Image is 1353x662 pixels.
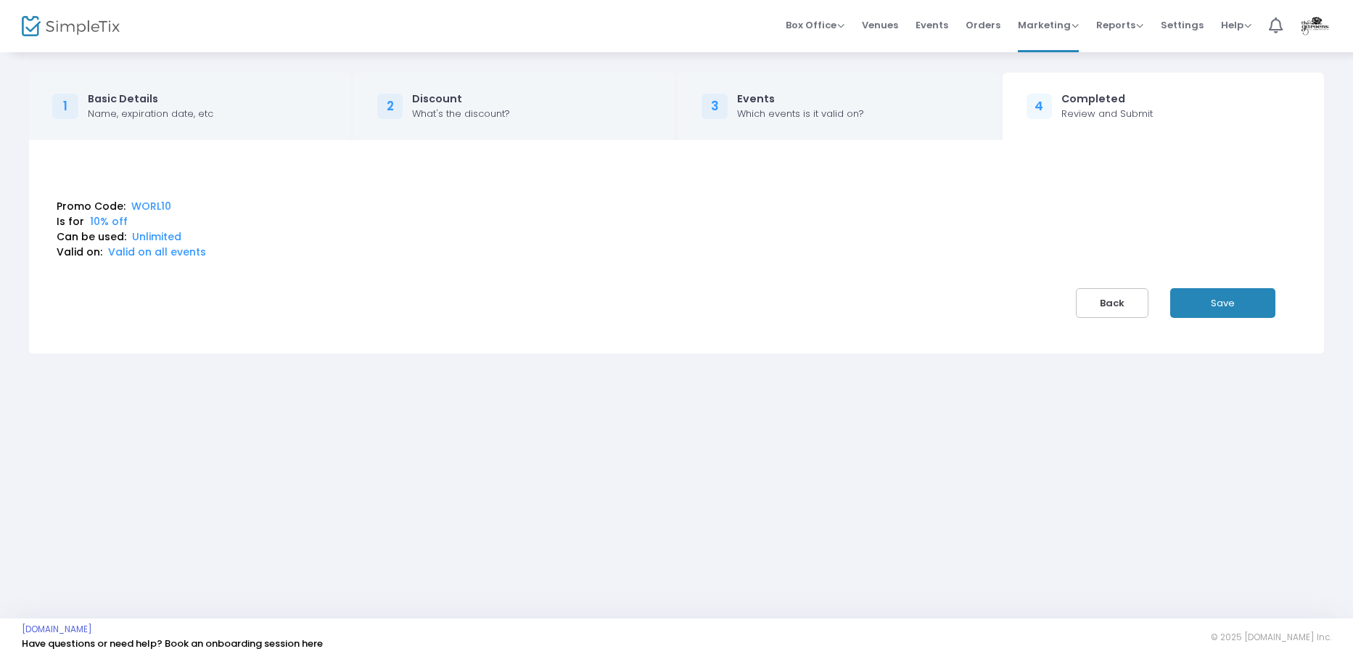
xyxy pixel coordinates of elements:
[88,107,213,121] div: Name, expiration date, etc
[862,7,898,44] span: Venues
[737,107,864,121] div: Which events is it valid on?
[57,214,84,229] label: Is for
[702,94,728,120] div: 3
[737,91,864,107] div: Events
[57,199,126,214] label: Promo Code:
[84,214,128,229] span: 10% off
[1221,18,1251,32] span: Help
[88,91,213,107] div: Basic Details
[1161,7,1204,44] span: Settings
[57,245,102,260] label: Valid on:
[412,91,510,107] div: Discount
[1076,288,1148,318] button: Back
[1018,18,1079,32] span: Marketing
[916,7,948,44] span: Events
[1061,91,1153,107] div: Completed
[412,107,510,121] div: What's the discount?
[126,229,181,244] span: Unlimited
[52,94,78,120] div: 1
[966,7,1000,44] span: Orders
[1027,94,1053,120] div: 4
[1211,632,1331,643] span: © 2025 [DOMAIN_NAME] Inc.
[1170,288,1275,318] button: Save
[22,624,92,635] a: [DOMAIN_NAME]
[126,199,171,213] span: WORL10
[1096,18,1143,32] span: Reports
[786,18,844,32] span: Box Office
[57,229,126,245] label: Can be used:
[1061,107,1153,121] div: Review and Submit
[22,637,323,650] a: Have questions or need help? Book an onboarding session here
[102,245,206,259] span: Valid on all events
[377,94,403,120] div: 2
